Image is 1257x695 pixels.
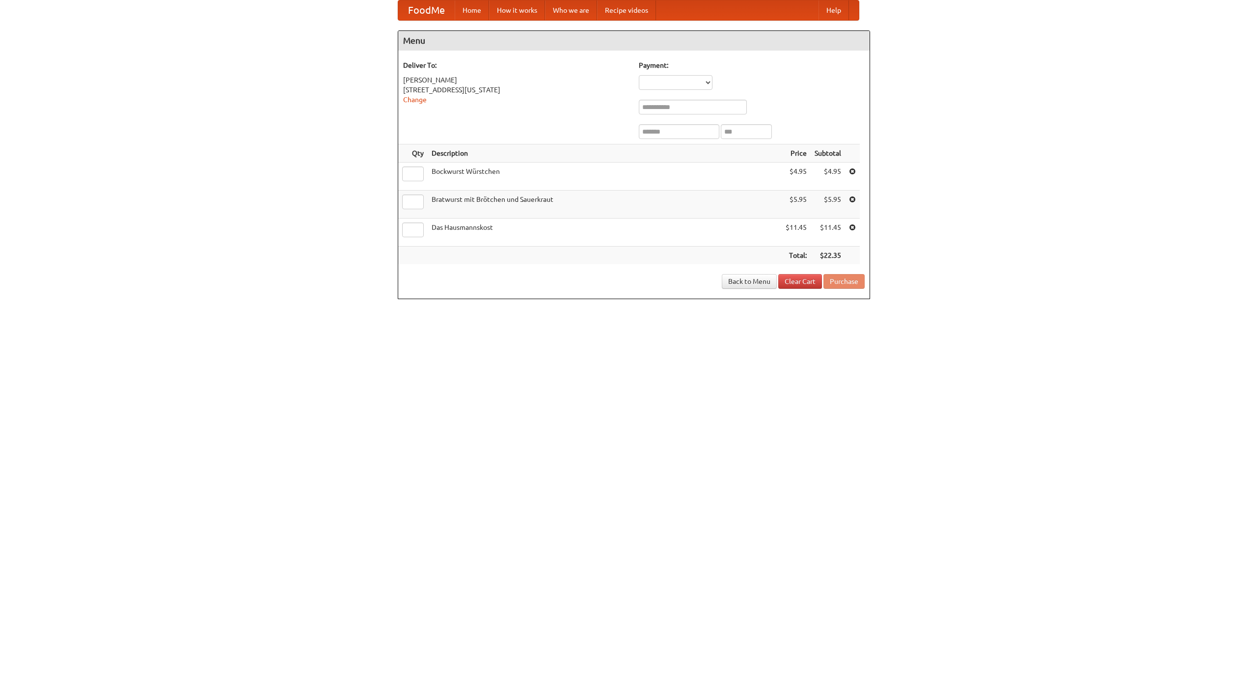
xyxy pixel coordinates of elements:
[545,0,597,20] a: Who we are
[811,191,845,219] td: $5.95
[489,0,545,20] a: How it works
[782,247,811,265] th: Total:
[782,191,811,219] td: $5.95
[403,96,427,104] a: Change
[811,163,845,191] td: $4.95
[811,219,845,247] td: $11.45
[398,31,870,51] h4: Menu
[403,75,629,85] div: [PERSON_NAME]
[811,247,845,265] th: $22.35
[819,0,849,20] a: Help
[782,219,811,247] td: $11.45
[398,144,428,163] th: Qty
[455,0,489,20] a: Home
[823,274,865,289] button: Purchase
[778,274,822,289] a: Clear Cart
[782,163,811,191] td: $4.95
[403,60,629,70] h5: Deliver To:
[722,274,777,289] a: Back to Menu
[639,60,865,70] h5: Payment:
[811,144,845,163] th: Subtotal
[428,219,782,247] td: Das Hausmannskost
[428,163,782,191] td: Bockwurst Würstchen
[597,0,656,20] a: Recipe videos
[428,191,782,219] td: Bratwurst mit Brötchen und Sauerkraut
[403,85,629,95] div: [STREET_ADDRESS][US_STATE]
[782,144,811,163] th: Price
[398,0,455,20] a: FoodMe
[428,144,782,163] th: Description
